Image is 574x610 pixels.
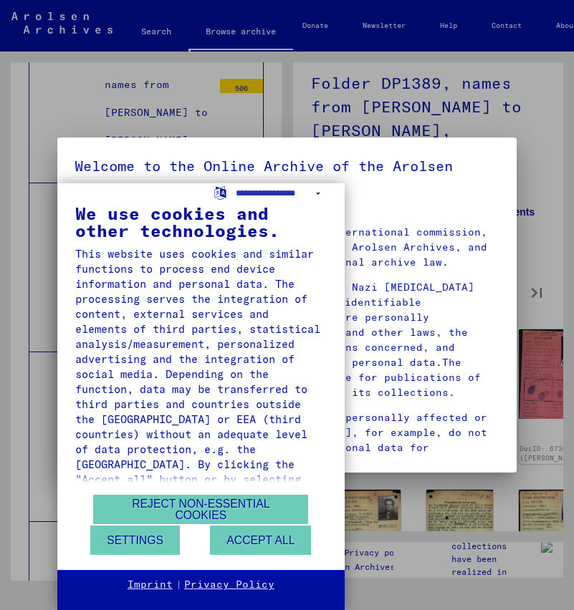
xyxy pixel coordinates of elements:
[93,495,308,524] button: Reject non-essential cookies
[75,246,327,577] div: This website uses cookies and similar functions to process end device information and personal da...
[90,526,180,555] button: Settings
[75,205,327,239] div: We use cookies and other technologies.
[128,578,173,592] a: Imprint
[184,578,274,592] a: Privacy Policy
[210,526,311,555] button: Accept all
